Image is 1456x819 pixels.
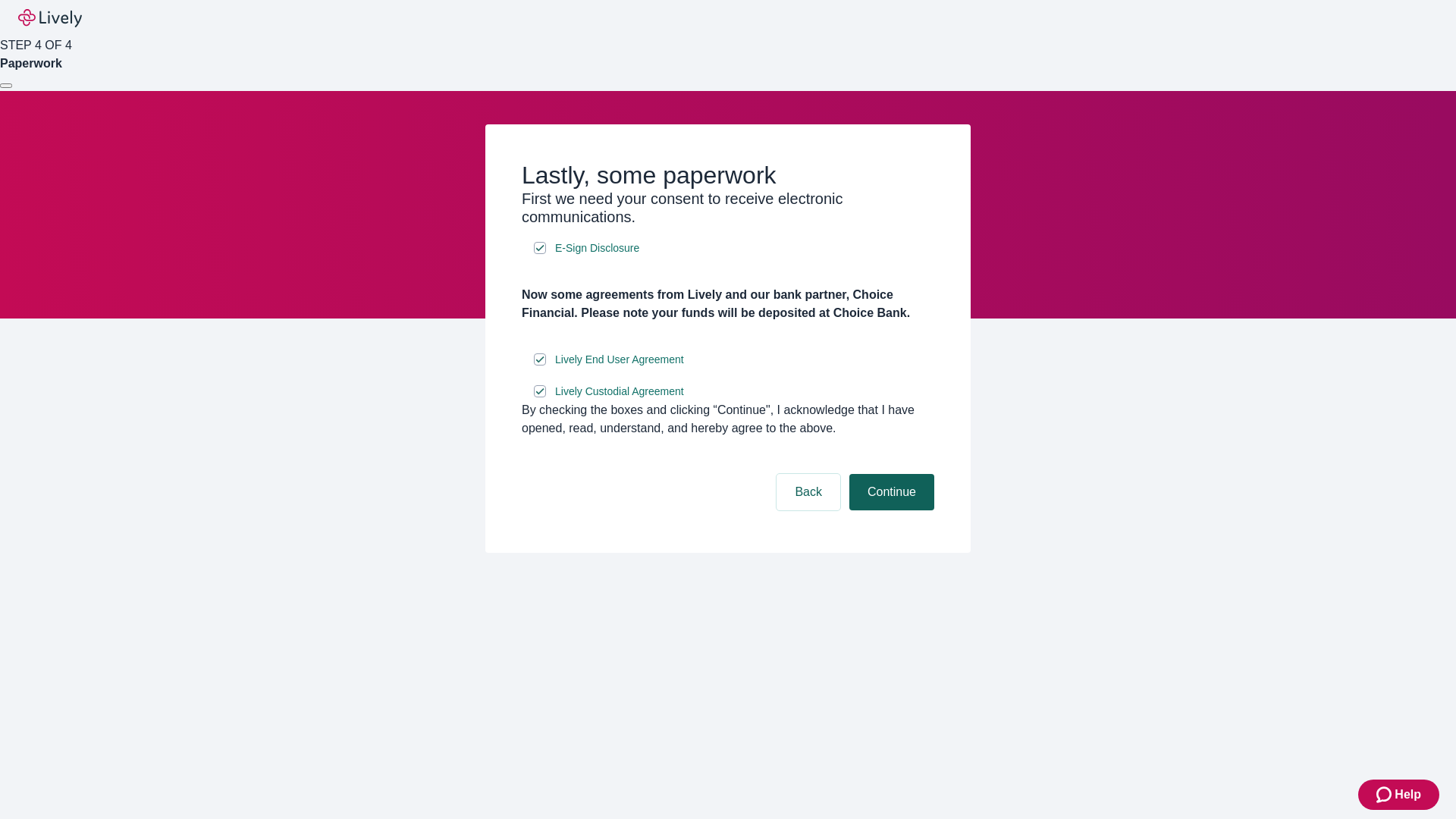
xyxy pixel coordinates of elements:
div: By checking the boxes and clicking “Continue", I acknowledge that I have opened, read, understand... [522,401,934,438]
h2: Lastly, some paperwork [522,161,934,190]
button: Back [777,474,840,510]
h4: Now some agreements from Lively and our bank partner, Choice Financial. Please note your funds wi... [522,286,934,322]
img: Lively [18,9,82,27]
a: e-sign disclosure document [552,382,687,401]
h3: First we need your consent to receive electronic communications. [522,190,934,226]
svg: Zendesk support icon [1376,786,1395,804]
span: E-Sign Disclosure [555,240,639,256]
a: e-sign disclosure document [552,350,687,369]
span: Help [1395,786,1421,804]
span: Lively End User Agreement [555,352,684,368]
a: e-sign disclosure document [552,239,642,258]
span: Lively Custodial Agreement [555,384,684,400]
button: Zendesk support iconHelp [1358,780,1439,810]
button: Continue [849,474,934,510]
